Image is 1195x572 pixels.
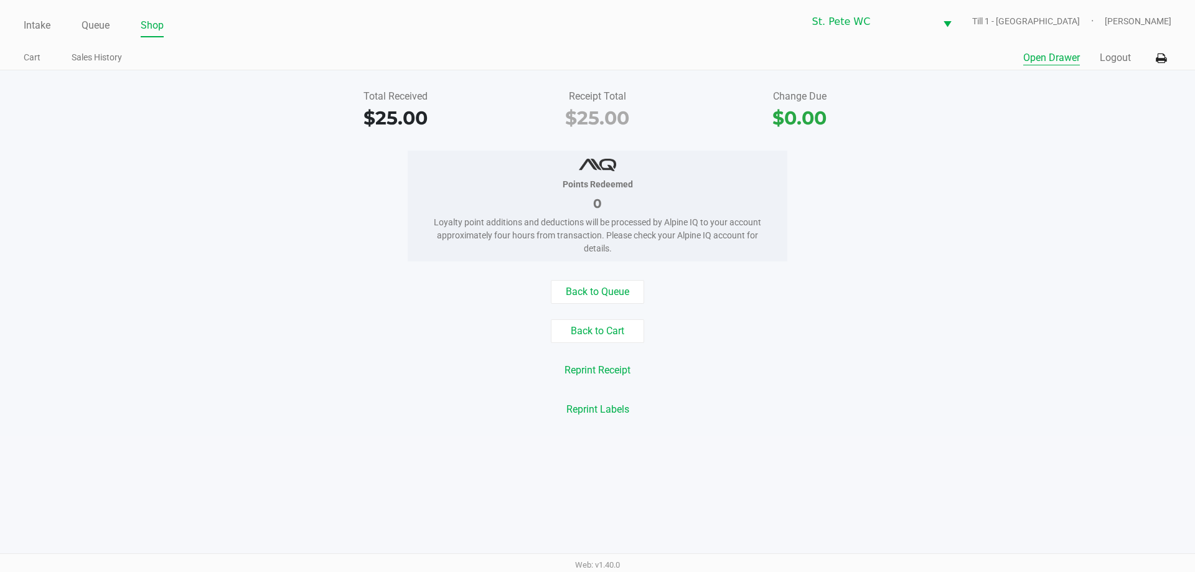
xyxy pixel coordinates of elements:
[972,15,1105,28] span: Till 1 - [GEOGRAPHIC_DATA]
[708,104,891,132] div: $0.00
[1105,15,1171,28] span: [PERSON_NAME]
[304,104,487,132] div: $25.00
[935,7,959,36] button: Select
[304,89,487,104] div: Total Received
[506,89,690,104] div: Receipt Total
[426,194,769,213] div: 0
[708,89,891,104] div: Change Due
[551,280,644,304] button: Back to Queue
[812,14,928,29] span: St. Pete WC
[575,560,620,570] span: Web: v1.40.0
[556,359,639,382] button: Reprint Receipt
[141,17,164,34] a: Shop
[1100,50,1131,65] button: Logout
[72,50,122,65] a: Sales History
[551,319,644,343] button: Back to Cart
[426,178,769,191] div: Points Redeemed
[82,17,110,34] a: Queue
[24,17,50,34] a: Intake
[1023,50,1080,65] button: Open Drawer
[426,216,769,255] div: Loyalty point additions and deductions will be processed by Alpine IQ to your account approximate...
[558,398,637,421] button: Reprint Labels
[506,104,690,132] div: $25.00
[24,50,40,65] a: Cart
